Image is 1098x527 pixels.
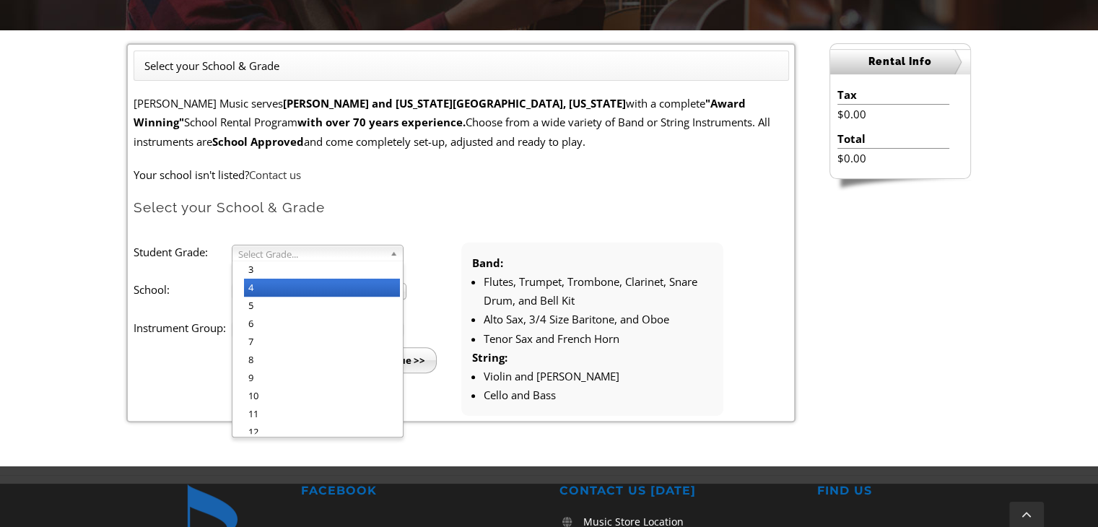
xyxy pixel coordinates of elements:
[244,279,400,297] li: 4
[244,369,400,387] li: 9
[238,245,384,263] span: Select Grade...
[830,49,970,74] h2: Rental Info
[249,167,301,182] a: Contact us
[134,165,789,184] p: Your school isn't listed?
[283,96,626,110] strong: [PERSON_NAME] and [US_STATE][GEOGRAPHIC_DATA], [US_STATE]
[134,318,232,337] label: Instrument Group:
[837,85,949,105] li: Tax
[134,94,789,151] p: [PERSON_NAME] Music serves with a complete School Rental Program Choose from a wide variety of Ba...
[244,315,400,333] li: 6
[244,351,400,369] li: 8
[244,261,400,279] li: 3
[484,272,713,310] li: Flutes, Trumpet, Trombone, Clarinet, Snare Drum, and Bell Kit
[244,387,400,405] li: 10
[144,56,279,75] li: Select your School & Grade
[244,333,400,351] li: 7
[244,405,400,423] li: 11
[484,367,713,386] li: Violin and [PERSON_NAME]
[244,423,400,441] li: 12
[817,484,1055,499] h2: FIND US
[484,310,713,328] li: Alto Sax, 3/4 Size Baritone, and Oboe
[837,105,949,123] li: $0.00
[134,199,789,217] h2: Select your School & Grade
[829,179,971,192] img: sidebar-footer.png
[297,115,466,129] strong: with over 70 years experience.
[301,484,539,499] h2: FACEBOOK
[484,329,713,348] li: Tenor Sax and French Horn
[484,386,713,404] li: Cello and Bass
[472,350,507,365] strong: String:
[559,484,797,499] h2: CONTACT US [DATE]
[212,134,304,149] strong: School Approved
[837,129,949,149] li: Total
[472,256,503,270] strong: Band:
[134,280,232,299] label: School:
[244,297,400,315] li: 5
[837,149,949,167] li: $0.00
[134,243,232,261] label: Student Grade:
